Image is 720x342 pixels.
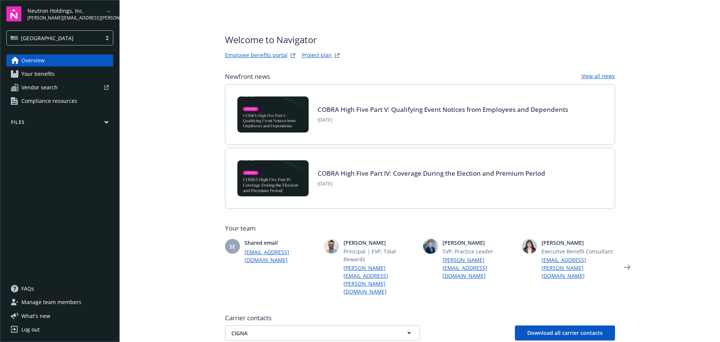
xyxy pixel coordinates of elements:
[6,119,113,128] button: Files
[225,313,615,322] span: Carrier contacts
[231,329,387,337] span: CIGNA
[318,181,545,187] span: [DATE]
[442,247,516,255] span: SVP, Practice Leader
[21,283,34,295] span: FAQs
[343,247,417,263] span: Principal | EVP, Total Rewards
[318,117,568,124] span: [DATE]
[21,54,45,66] span: Overview
[442,239,516,247] span: [PERSON_NAME]
[343,239,417,247] span: [PERSON_NAME]
[21,81,58,93] span: Vendor search
[318,105,568,114] a: COBRA High Five Part V: Qualifying Event Notices from Employees and Dependents
[423,239,438,254] img: photo
[541,247,615,255] span: Executive Benefit Consultant
[6,296,113,308] a: Manage team members
[21,95,77,107] span: Compliance resources
[6,283,113,295] a: FAQs
[21,296,81,308] span: Manage team members
[225,33,342,47] span: Welcome to Navigator
[225,72,270,81] span: Newfront news
[288,51,297,60] a: striveWebsite
[581,72,615,81] a: View all news
[541,239,615,247] span: [PERSON_NAME]
[237,96,309,133] img: BLOG-Card Image - Compliance - COBRA High Five Pt 5 - 09-11-25.jpg
[621,261,633,273] a: Next
[27,6,113,21] button: Neutron Holdings, Inc.[PERSON_NAME][EMAIL_ADDRESS][PERSON_NAME][DOMAIN_NAME]arrowDropDown
[6,312,62,320] button: What's new
[21,34,73,42] span: [GEOGRAPHIC_DATA]
[6,68,113,80] a: Your benefits
[324,239,339,254] img: photo
[6,6,21,21] img: navigator-logo.svg
[6,95,113,107] a: Compliance resources
[6,54,113,66] a: Overview
[27,7,104,15] span: Neutron Holdings, Inc.
[21,68,55,80] span: Your benefits
[343,264,417,295] a: [PERSON_NAME][EMAIL_ADDRESS][PERSON_NAME][DOMAIN_NAME]
[244,248,318,264] a: [EMAIL_ADDRESS][DOMAIN_NAME]
[10,34,98,42] span: [GEOGRAPHIC_DATA]
[333,51,342,60] a: projectPlanWebsite
[302,51,332,60] a: Project plan
[225,224,615,233] span: Your team
[527,329,603,336] span: Download all carrier contacts
[21,324,40,336] div: Log out
[104,7,113,16] a: arrowDropDown
[21,312,50,320] span: What ' s new
[541,256,615,280] a: [EMAIL_ADDRESS][PERSON_NAME][DOMAIN_NAME]
[237,160,309,196] img: BLOG-Card Image - Compliance - COBRA High Five Pt 4 - 09-04-25.jpg
[6,81,113,93] a: Vendor search
[229,243,235,250] span: SE
[442,256,516,280] a: [PERSON_NAME][EMAIL_ADDRESS][DOMAIN_NAME]
[318,169,545,178] a: COBRA High Five Part IV: Coverage During the Election and Premium Period
[225,325,420,340] button: CIGNA
[225,51,288,60] a: Employee benefits portal
[522,239,537,254] img: photo
[244,239,318,247] span: Shared email
[515,325,615,340] button: Download all carrier contacts
[27,15,104,21] span: [PERSON_NAME][EMAIL_ADDRESS][PERSON_NAME][DOMAIN_NAME]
